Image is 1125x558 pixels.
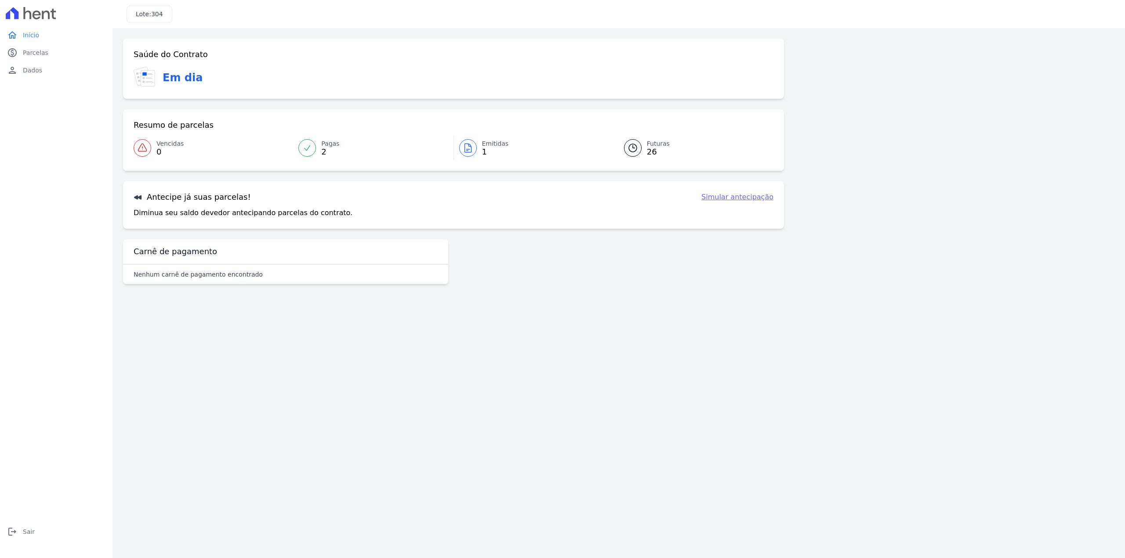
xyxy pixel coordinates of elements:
[4,26,109,44] a: homeInício
[482,148,509,155] span: 1
[613,136,773,160] a: Futuras 26
[134,246,217,257] h3: Carnê de pagamento
[151,11,163,18] span: 304
[23,48,48,57] span: Parcelas
[647,148,670,155] span: 26
[321,148,339,155] span: 2
[134,136,293,160] a: Vencidas 0
[23,66,42,75] span: Dados
[134,270,263,279] p: Nenhum carnê de pagamento encontrado
[7,526,18,537] i: logout
[156,148,184,155] span: 0
[4,523,109,540] a: logoutSair
[7,47,18,58] i: paid
[293,136,453,160] a: Pagas 2
[647,139,670,148] span: Futuras
[454,136,613,160] a: Emitidas 1
[4,61,109,79] a: personDados
[134,120,214,130] h3: Resumo de parcelas
[136,10,163,19] h3: Lote:
[23,31,39,40] span: Início
[156,139,184,148] span: Vencidas
[134,208,352,218] p: Diminua seu saldo devedor antecipando parcelas do contrato.
[134,49,208,60] h3: Saúde do Contrato
[134,192,251,202] h3: Antecipe já suas parcelas!
[163,70,203,86] h3: Em dia
[701,192,773,202] a: Simular antecipação
[4,44,109,61] a: paidParcelas
[7,30,18,40] i: home
[482,139,509,148] span: Emitidas
[7,65,18,76] i: person
[321,139,339,148] span: Pagas
[23,527,35,536] span: Sair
